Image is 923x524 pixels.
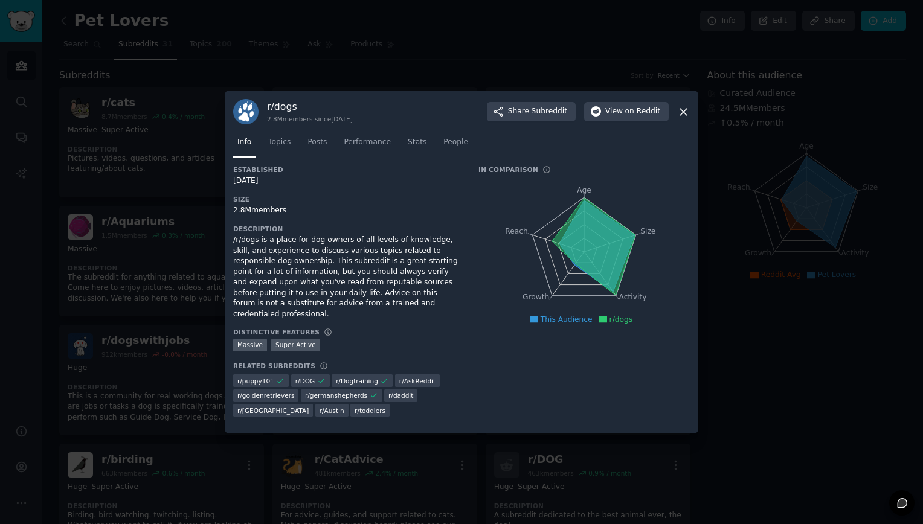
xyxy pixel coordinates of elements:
[388,391,413,400] span: r/ daddit
[439,133,472,158] a: People
[640,227,655,235] tspan: Size
[344,137,391,148] span: Performance
[541,315,593,324] span: This Audience
[609,315,633,324] span: r/dogs
[320,406,344,415] span: r/ Austin
[267,115,353,123] div: 2.8M members since [DATE]
[268,137,291,148] span: Topics
[295,377,315,385] span: r/ DOG
[619,293,647,301] tspan: Activity
[355,406,385,415] span: r/ toddlers
[233,133,256,158] a: Info
[478,165,538,174] h3: In Comparison
[237,406,309,415] span: r/ [GEOGRAPHIC_DATA]
[237,391,294,400] span: r/ goldenretrievers
[399,377,436,385] span: r/ AskReddit
[508,106,567,117] span: Share
[233,225,461,233] h3: Description
[605,106,660,117] span: View
[267,100,353,113] h3: r/ dogs
[233,235,461,319] div: /r/dogs is a place for dog owners of all levels of knowledge, skill, and experience to discuss va...
[233,176,461,187] div: [DATE]
[532,106,567,117] span: Subreddit
[307,137,327,148] span: Posts
[233,165,461,174] h3: Established
[487,102,576,121] button: ShareSubreddit
[264,133,295,158] a: Topics
[237,137,251,148] span: Info
[271,339,320,351] div: Super Active
[523,293,549,301] tspan: Growth
[577,186,591,194] tspan: Age
[584,102,669,121] button: Viewon Reddit
[237,377,274,385] span: r/ puppy101
[404,133,431,158] a: Stats
[443,137,468,148] span: People
[233,362,315,370] h3: Related Subreddits
[505,227,528,235] tspan: Reach
[233,205,461,216] div: 2.8M members
[233,99,259,124] img: dogs
[336,377,378,385] span: r/ Dogtraining
[303,133,331,158] a: Posts
[305,391,367,400] span: r/ germanshepherds
[233,195,461,203] h3: Size
[233,328,320,336] h3: Distinctive Features
[625,106,660,117] span: on Reddit
[408,137,426,148] span: Stats
[233,339,267,351] div: Massive
[339,133,395,158] a: Performance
